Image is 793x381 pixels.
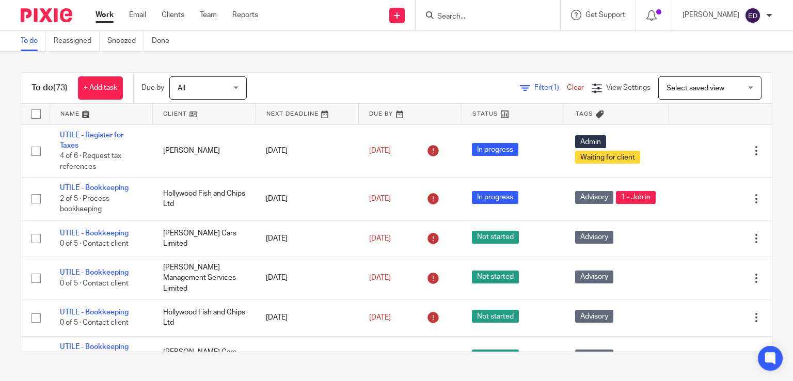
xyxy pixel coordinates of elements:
a: Work [96,10,114,20]
a: UTILE - Register for Taxes [60,132,123,149]
span: In progress [472,143,518,156]
span: Tags [576,111,593,117]
h1: To do [31,83,68,93]
span: Filter [534,84,567,91]
input: Search [436,12,529,22]
td: [PERSON_NAME] Management Services Limited [153,257,256,299]
p: [PERSON_NAME] [683,10,739,20]
span: [DATE] [369,147,391,154]
a: UTILE - Bookkeeping [60,269,129,276]
a: Team [200,10,217,20]
span: Advisory [575,271,613,283]
td: [PERSON_NAME] [153,124,256,178]
a: Reports [232,10,258,20]
span: Not started [472,310,519,323]
span: 0 of 5 · Contact client [60,240,129,247]
td: Hollywood Fish and Chips Ltd [153,299,256,336]
span: [DATE] [369,314,391,321]
img: svg%3E [744,7,761,24]
span: In progress [472,191,518,204]
span: (73) [53,84,68,92]
span: 1 - Job in [616,191,656,204]
a: To do [21,31,46,51]
a: Clear [567,84,584,91]
img: Pixie [21,8,72,22]
span: Admin [575,135,606,148]
td: [DATE] [256,336,359,378]
span: Advisory [575,310,613,323]
span: 2 of 5 · Process bookkeeping [60,195,109,213]
span: Not started [472,271,519,283]
span: Waiting for client [575,151,640,164]
p: Due by [141,83,164,93]
a: Reassigned [54,31,100,51]
span: [DATE] [369,195,391,202]
a: UTILE - Bookkeeping [60,309,129,316]
td: [DATE] [256,299,359,336]
span: Advisory [575,350,613,362]
td: [DATE] [256,220,359,257]
span: 0 of 5 · Contact client [60,280,129,287]
td: Hollywood Fish and Chips Ltd [153,178,256,220]
span: View Settings [606,84,651,91]
a: Done [152,31,177,51]
a: Email [129,10,146,20]
span: Get Support [585,11,625,19]
a: UTILE - Bookkeeping [60,184,129,192]
span: Advisory [575,191,613,204]
span: Not started [472,350,519,362]
span: [DATE] [369,274,391,281]
span: 4 of 6 · Request tax references [60,152,121,170]
a: + Add task [78,76,123,100]
td: [DATE] [256,124,359,178]
a: UTILE - Bookkeeping [60,343,129,351]
a: UTILE - Bookkeeping [60,230,129,237]
span: 0 of 5 · Contact client [60,319,129,326]
span: [DATE] [369,235,391,242]
td: [PERSON_NAME] Cars Limited [153,336,256,378]
td: [DATE] [256,178,359,220]
span: All [178,85,185,92]
span: Advisory [575,231,613,244]
a: Snoozed [107,31,144,51]
a: Clients [162,10,184,20]
span: Select saved view [667,85,724,92]
td: [PERSON_NAME] Cars Limited [153,220,256,257]
span: Not started [472,231,519,244]
span: (1) [551,84,559,91]
td: [DATE] [256,257,359,299]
